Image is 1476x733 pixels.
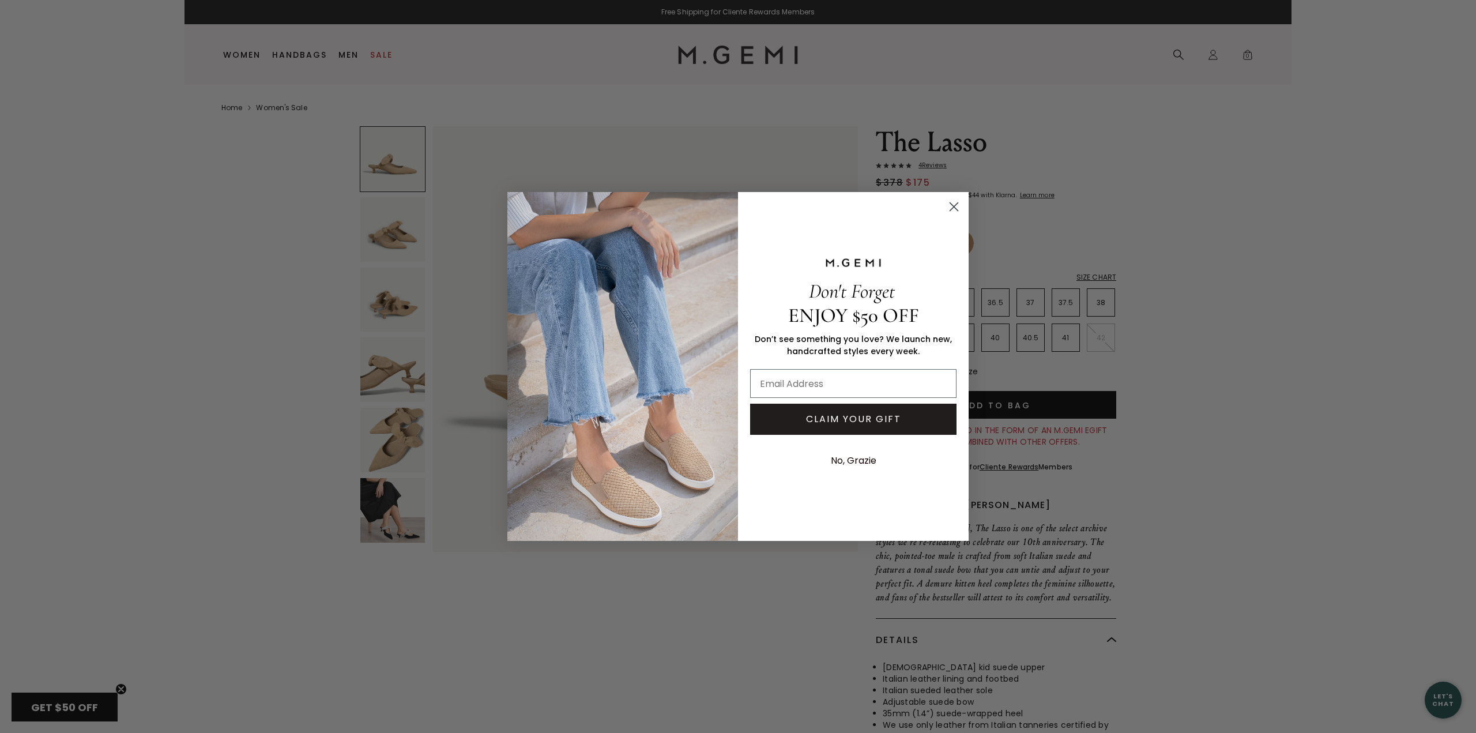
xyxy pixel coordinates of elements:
[750,404,957,435] button: CLAIM YOUR GIFT
[755,333,952,357] span: Don’t see something you love? We launch new, handcrafted styles every week.
[788,303,919,328] span: ENJOY $50 OFF
[750,369,957,398] input: Email Address
[825,446,882,475] button: No, Grazie
[809,279,895,303] span: Don't Forget
[824,258,882,268] img: M.GEMI
[507,192,738,540] img: M.Gemi
[944,197,964,217] button: Close dialog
